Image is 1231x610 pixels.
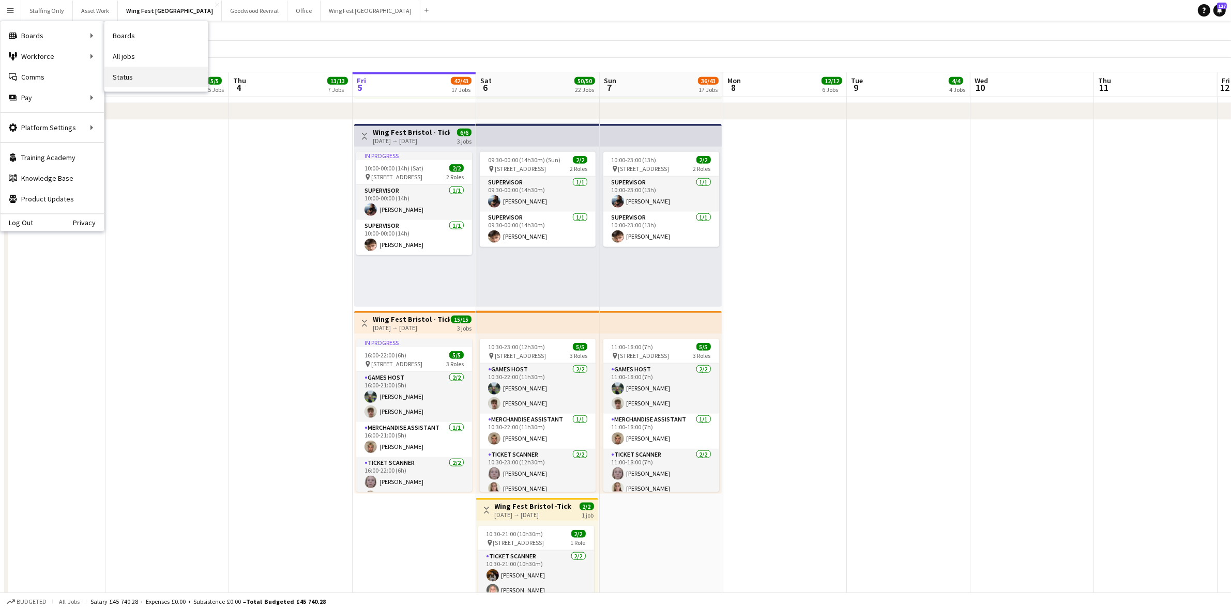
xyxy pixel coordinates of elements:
[327,77,348,85] span: 13/13
[480,212,596,247] app-card-role: Supervisor1/109:30-00:00 (14h30m)[PERSON_NAME]
[1,46,104,67] div: Workforce
[949,86,965,93] div: 4 Jobs
[480,364,596,414] app-card-role: Games Host2/210:30-22:00 (11h30m)[PERSON_NAME][PERSON_NAME]
[574,77,595,85] span: 50/50
[603,339,719,492] app-job-card: 11:00-18:00 (7h)5/5 [STREET_ADDRESS]3 RolesGames Host2/211:00-18:00 (7h)[PERSON_NAME][PERSON_NAME...
[727,76,741,85] span: Mon
[446,173,464,181] span: 2 Roles
[603,364,719,414] app-card-role: Games Host2/211:00-18:00 (7h)[PERSON_NAME][PERSON_NAME]
[1213,4,1226,17] a: 127
[457,323,472,332] div: 3 jobs
[693,165,711,173] span: 2 Roles
[975,76,988,85] span: Wed
[603,152,719,247] app-job-card: 10:00-23:00 (13h)2/2 [STREET_ADDRESS]2 RolesSupervisor1/110:00-23:00 (13h)[PERSON_NAME]Supervisor...
[371,360,422,368] span: [STREET_ADDRESS]
[17,598,47,605] span: Budgeted
[90,598,326,605] div: Salary £45 740.28 + Expenses £0.00 + Subsistence £0.00 =
[357,76,366,85] span: Fri
[495,352,546,359] span: [STREET_ADDRESS]
[575,86,595,93] div: 22 Jobs
[603,449,719,499] app-card-role: Ticket Scanner2/211:00-18:00 (7h)[PERSON_NAME][PERSON_NAME]
[208,86,224,93] div: 5 Jobs
[495,502,572,511] h3: Wing Fest Bristol -Tickets, Merch & Games
[457,129,472,136] span: 6/6
[364,164,423,172] span: 10:00-00:00 (14h) (Sat)
[1098,76,1111,85] span: Thu
[1,168,104,189] a: Knowledge Base
[373,315,450,324] h3: Wing Fest Bristol - Tickets, Merch & Games
[696,156,711,164] span: 2/2
[449,164,464,172] span: 2/2
[493,539,544,546] span: [STREET_ADDRESS]
[356,152,472,255] app-job-card: In progress10:00-00:00 (14h) (Sat)2/2 [STREET_ADDRESS]2 RolesSupervisor1/110:00-00:00 (14h)[PERSO...
[603,212,719,247] app-card-role: Supervisor1/110:00-23:00 (13h)[PERSON_NAME]
[356,152,472,160] div: In progress
[480,339,596,492] app-job-card: 10:30-23:00 (12h30m)5/5 [STREET_ADDRESS]3 RolesGames Host2/210:30-22:00 (11h30m)[PERSON_NAME][PER...
[603,414,719,449] app-card-role: Merchandise Assistant1/111:00-18:00 (7h)[PERSON_NAME]
[698,77,719,85] span: 36/43
[488,156,560,164] span: 09:30-00:00 (14h30m) (Sun)
[480,449,596,499] app-card-role: Ticket Scanner2/210:30-23:00 (12h30m)[PERSON_NAME][PERSON_NAME]
[582,510,594,519] div: 1 job
[451,86,471,93] div: 17 Jobs
[1,87,104,108] div: Pay
[495,511,572,519] div: [DATE] → [DATE]
[480,414,596,449] app-card-role: Merchandise Assistant1/110:30-22:00 (11h30m)[PERSON_NAME]
[573,156,587,164] span: 2/2
[356,372,472,422] app-card-role: Games Host2/216:00-21:00 (5h)[PERSON_NAME][PERSON_NAME]
[373,324,450,332] div: [DATE] → [DATE]
[478,551,594,601] app-card-role: Ticket Scanner2/210:30-21:00 (10h30m)[PERSON_NAME][PERSON_NAME]
[698,86,718,93] div: 17 Jobs
[5,596,48,607] button: Budgeted
[822,86,842,93] div: 6 Jobs
[693,352,711,359] span: 3 Roles
[478,526,594,601] app-job-card: 10:30-21:00 (10h30m)2/2 [STREET_ADDRESS]1 RoleTicket Scanner2/210:30-21:00 (10h30m)[PERSON_NAME][...
[355,82,366,93] span: 5
[104,67,208,87] a: Status
[480,76,492,85] span: Sat
[57,598,82,605] span: All jobs
[571,539,586,546] span: 1 Role
[1097,82,1111,93] span: 11
[104,25,208,46] a: Boards
[603,177,719,212] app-card-role: Supervisor1/110:00-23:00 (13h)[PERSON_NAME]
[207,77,222,85] span: 5/5
[356,422,472,457] app-card-role: Merchandise Assistant1/116:00-21:00 (5h)[PERSON_NAME]
[457,136,472,145] div: 3 jobs
[1,67,104,87] a: Comms
[602,82,616,93] span: 7
[849,82,863,93] span: 9
[1,117,104,138] div: Platform Settings
[480,152,596,247] app-job-card: 09:30-00:00 (14h30m) (Sun)2/2 [STREET_ADDRESS]2 RolesSupervisor1/109:30-00:00 (14h30m)[PERSON_NAM...
[726,82,741,93] span: 8
[949,77,963,85] span: 4/4
[822,77,842,85] span: 12/12
[451,77,472,85] span: 42/43
[328,86,347,93] div: 7 Jobs
[233,76,246,85] span: Thu
[21,1,73,21] button: Staffing Only
[973,82,988,93] span: 10
[356,457,472,507] app-card-role: Ticket Scanner2/216:00-22:00 (6h)[PERSON_NAME]
[573,343,587,351] span: 5/5
[373,137,450,145] div: [DATE] → [DATE]
[449,351,464,359] span: 5/5
[356,185,472,220] app-card-role: Supervisor1/110:00-00:00 (14h)[PERSON_NAME]
[1,189,104,209] a: Product Updates
[356,339,472,492] app-job-card: In progress16:00-22:00 (6h)5/5 [STREET_ADDRESS]3 RolesGames Host2/216:00-21:00 (5h)[PERSON_NAME][...
[1,218,33,227] a: Log Out
[495,165,546,173] span: [STREET_ADDRESS]
[580,503,594,510] span: 2/2
[371,173,422,181] span: [STREET_ADDRESS]
[612,343,654,351] span: 11:00-18:00 (7h)
[618,165,670,173] span: [STREET_ADDRESS]
[604,76,616,85] span: Sun
[696,343,711,351] span: 5/5
[571,530,586,538] span: 2/2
